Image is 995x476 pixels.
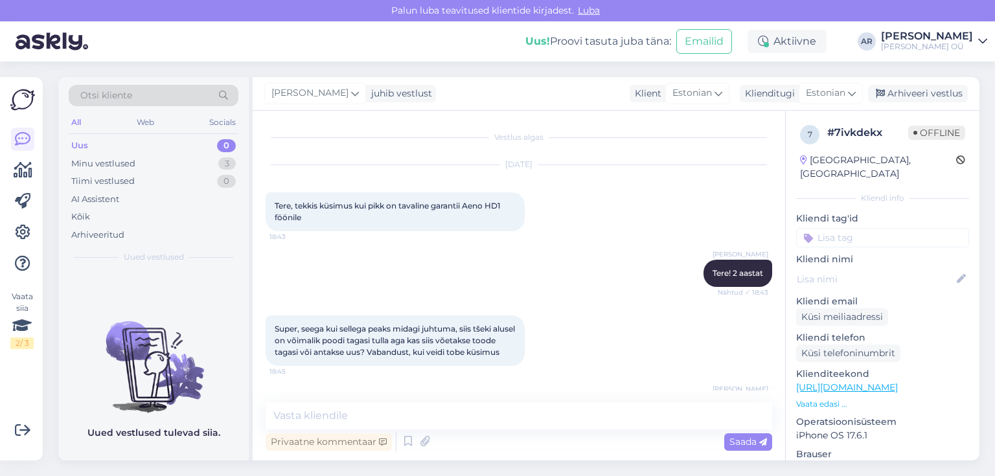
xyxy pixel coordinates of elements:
span: Estonian [806,86,845,100]
button: Emailid [676,29,732,54]
div: [DATE] [266,159,772,170]
div: Arhiveeri vestlus [868,85,968,102]
span: 7 [808,130,812,139]
div: juhib vestlust [366,87,432,100]
p: Brauser [796,448,969,461]
span: Luba [574,5,604,16]
p: Kliendi email [796,295,969,308]
div: 3 [218,157,236,170]
span: [PERSON_NAME] [713,249,768,259]
div: All [69,114,84,131]
p: Kliendi tag'id [796,212,969,225]
div: 0 [217,139,236,152]
input: Lisa nimi [797,272,954,286]
div: Klienditugi [740,87,795,100]
div: [PERSON_NAME] OÜ [881,41,973,52]
span: Nähtud ✓ 18:43 [718,288,768,297]
div: Web [134,114,157,131]
div: Privaatne kommentaar [266,433,392,451]
img: Askly Logo [10,87,35,112]
div: Socials [207,114,238,131]
span: 18:43 [269,232,318,242]
div: AI Assistent [71,193,119,206]
span: Tere, tekkis küsimus kui pikk on tavaline garantii Aeno HD1 föönile [275,201,502,222]
div: [GEOGRAPHIC_DATA], [GEOGRAPHIC_DATA] [800,153,956,181]
span: Saada [729,436,767,448]
span: [PERSON_NAME] [271,86,349,100]
a: [PERSON_NAME][PERSON_NAME] OÜ [881,31,987,52]
div: Aktiivne [748,30,827,53]
div: Vaata siia [10,291,34,349]
span: Offline [908,126,965,140]
div: # 7ivkdekx [827,125,908,141]
p: Kliendi telefon [796,331,969,345]
span: Super, seega kui sellega peaks midagi juhtuma, siis tšeki alusel on võimalik poodi tagasi tulla a... [275,324,517,357]
div: Klient [630,87,661,100]
div: [PERSON_NAME] [881,31,973,41]
span: Estonian [672,86,712,100]
p: iPhone OS 17.6.1 [796,429,969,442]
div: Küsi telefoninumbrit [796,345,900,362]
b: Uus! [525,35,550,47]
div: Kliendi info [796,192,969,204]
div: Küsi meiliaadressi [796,308,888,326]
a: [URL][DOMAIN_NAME] [796,381,898,393]
img: No chats [58,298,249,414]
span: [PERSON_NAME] [713,384,768,394]
span: Tere! 2 aastat [713,268,763,278]
span: Otsi kliente [80,89,132,102]
div: Tiimi vestlused [71,175,135,188]
div: Uus [71,139,88,152]
span: 18:45 [269,367,318,376]
div: 0 [217,175,236,188]
p: Uued vestlused tulevad siia. [87,426,220,440]
p: Operatsioonisüsteem [796,415,969,429]
div: Arhiveeritud [71,229,124,242]
span: Uued vestlused [124,251,184,263]
div: Kõik [71,210,90,223]
p: Klienditeekond [796,367,969,381]
p: Kliendi nimi [796,253,969,266]
div: Vestlus algas [266,131,772,143]
input: Lisa tag [796,228,969,247]
div: Proovi tasuta juba täna: [525,34,671,49]
div: AR [858,32,876,51]
p: Vaata edasi ... [796,398,969,410]
div: 2 / 3 [10,337,34,349]
div: Minu vestlused [71,157,135,170]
